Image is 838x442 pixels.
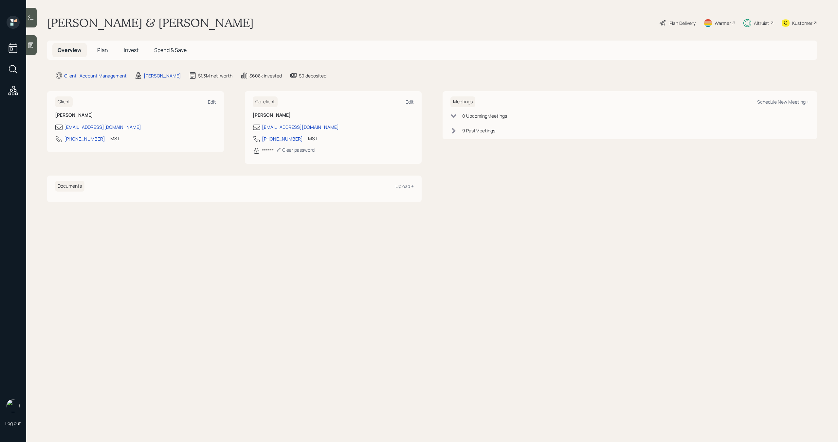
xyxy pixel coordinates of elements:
[208,99,216,105] div: Edit
[462,127,495,134] div: 9 Past Meeting s
[262,124,339,130] div: [EMAIL_ADDRESS][DOMAIN_NAME]
[308,135,318,142] div: MST
[450,96,475,107] h6: Meetings
[55,181,84,192] h6: Documents
[58,46,82,54] span: Overview
[406,99,414,105] div: Edit
[144,72,181,79] div: [PERSON_NAME]
[124,46,138,54] span: Invest
[55,96,73,107] h6: Client
[757,99,809,105] div: Schedule New Meeting +
[669,20,696,26] div: Plan Delivery
[249,72,282,79] div: $608k invested
[47,16,254,30] h1: [PERSON_NAME] & [PERSON_NAME]
[64,124,141,130] div: [EMAIL_ADDRESS][DOMAIN_NAME]
[276,147,315,153] div: Clear password
[462,112,507,119] div: 0 Upcoming Meeting s
[5,420,21,426] div: Log out
[154,46,187,54] span: Spend & Save
[253,112,414,118] h6: [PERSON_NAME]
[7,399,20,412] img: michael-russo-headshot.png
[715,20,731,26] div: Warmer
[97,46,108,54] span: Plan
[299,72,326,79] div: $0 deposited
[64,135,105,142] div: [PHONE_NUMBER]
[262,135,303,142] div: [PHONE_NUMBER]
[64,72,127,79] div: Client · Account Management
[754,20,769,26] div: Altruist
[110,135,120,142] div: MST
[792,20,812,26] div: Kustomer
[395,183,414,189] div: Upload +
[55,112,216,118] h6: [PERSON_NAME]
[198,72,232,79] div: $1.3M net-worth
[253,96,278,107] h6: Co-client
